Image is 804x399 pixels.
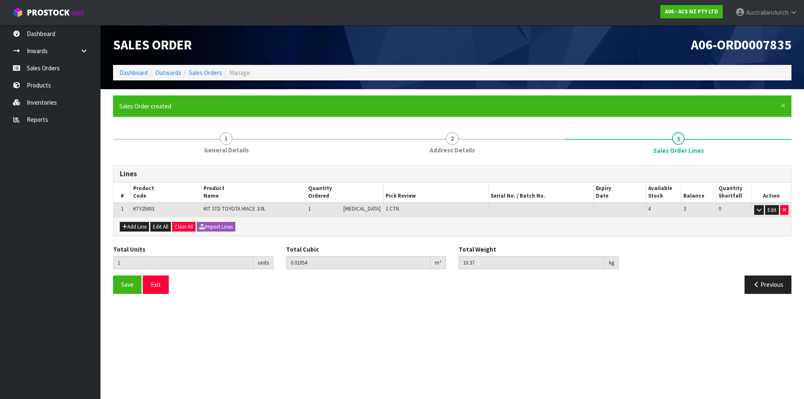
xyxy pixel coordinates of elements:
span: 1 [308,205,311,212]
th: Product Name [201,183,306,203]
span: 0 [719,205,721,212]
label: Total Weight [459,245,496,254]
th: Serial No. / Batch No. [489,183,594,203]
th: Product Code [131,183,201,203]
th: Quantity Ordered [306,183,384,203]
span: Australianclutch [746,8,789,16]
span: A06-ORD0007835 [691,36,791,53]
div: m³ [430,256,446,270]
button: Clear All [172,222,196,232]
div: kg [605,256,619,270]
th: Balance [681,183,716,203]
th: Expiry Date [594,183,646,203]
th: Action [751,183,791,203]
input: Total Cubic [286,256,431,269]
img: cube-alt.png [13,7,23,18]
span: Address Details [430,146,475,154]
span: 4 [648,205,651,212]
a: Sales Orders [189,69,222,77]
input: Total Units [113,256,254,269]
span: Sales Order [113,36,192,53]
label: Total Units [113,245,145,254]
th: Quantity Shortfall [716,183,751,203]
button: Save [113,275,142,293]
span: Sales Order Lines [653,146,704,155]
th: Available Stock [646,183,681,203]
span: Sales Order Lines [113,159,791,300]
span: [MEDICAL_DATA] [343,205,381,212]
span: KIT STD TOYOTA HIACE 3.0L [204,205,265,212]
span: Sales Order created [119,102,171,110]
input: Total Weight [459,256,605,269]
strong: A06 - ACS NZ PTY LTD [665,8,718,15]
button: Add Line [120,222,149,232]
button: Import Lines [197,222,235,232]
div: units [254,256,273,270]
h3: Lines [120,170,785,178]
th: Pick Review [384,183,489,203]
button: Edit [765,205,779,215]
span: 2 [446,132,459,145]
a: Outwards [155,69,181,77]
span: Save [121,281,134,288]
span: KTY25003 [133,205,154,212]
span: × [781,100,786,111]
small: WMS [71,9,84,17]
button: Previous [745,275,791,293]
a: Dashboard [119,69,148,77]
span: 1 CTN [386,205,399,212]
span: 3 [683,205,686,212]
button: Exit [143,275,169,293]
button: Edit All [150,222,171,232]
span: ProStock [27,7,70,18]
span: 3 [672,132,685,145]
span: Manage [229,69,250,77]
label: Total Cubic [286,245,319,254]
span: General Details [204,146,249,154]
span: 1 [121,205,124,212]
th: # [113,183,131,203]
span: 1 [220,132,232,145]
